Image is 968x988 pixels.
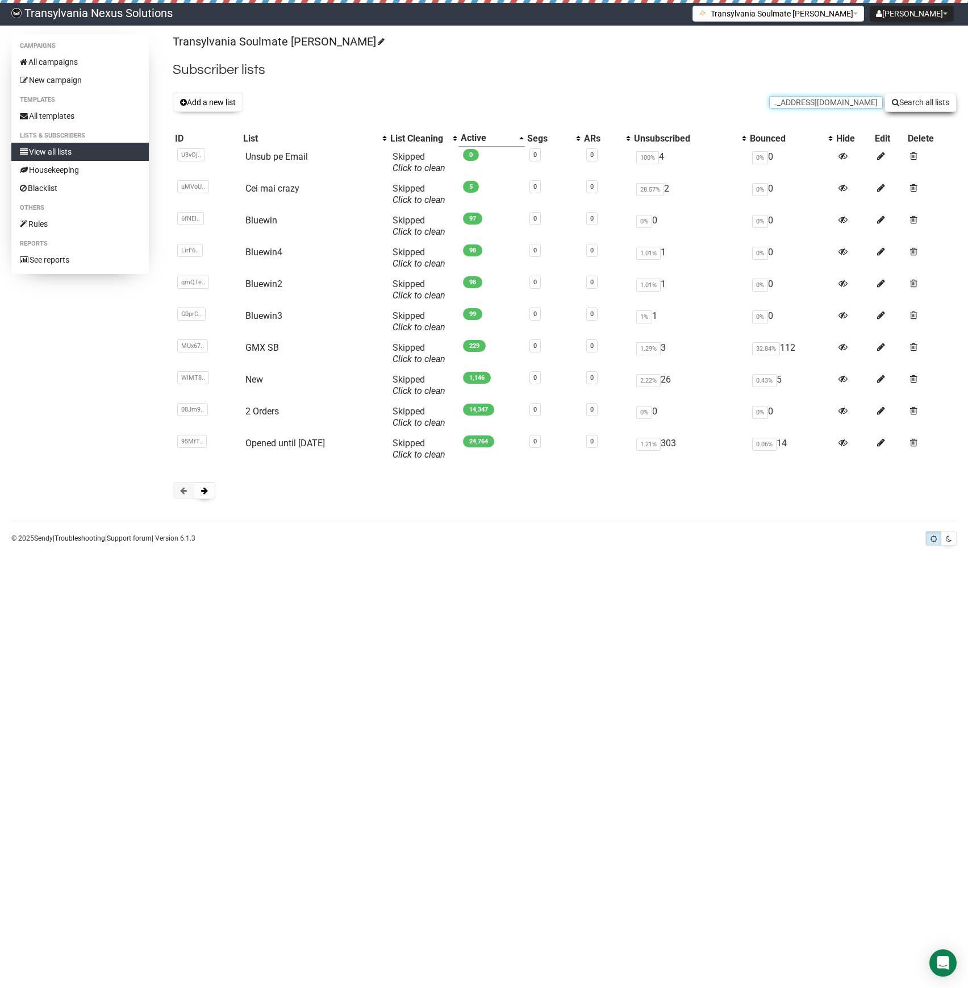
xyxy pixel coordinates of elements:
div: ID [175,133,238,144]
td: 0 [748,401,835,433]
span: 97 [463,213,482,225]
span: 28.57% [636,183,664,196]
div: Active [461,132,514,144]
a: Support forum [107,534,152,542]
span: 98 [463,276,482,288]
a: Sendy [34,534,53,542]
div: Open Intercom Messenger [929,949,957,977]
th: Unsubscribed: No sort applied, activate to apply an ascending sort [632,130,748,147]
h2: Subscriber lists [173,60,957,80]
li: Campaigns [11,39,149,53]
div: List Cleaning [390,133,447,144]
a: 0 [533,183,537,190]
a: Click to clean [393,385,445,396]
span: 98 [463,244,482,256]
span: Skipped [393,310,445,333]
a: 0 [590,183,594,190]
div: Delete [908,133,954,144]
a: Click to clean [393,226,445,237]
a: GMX SB [245,342,279,353]
span: MUx67.. [177,339,208,352]
span: Skipped [393,279,445,301]
span: Skipped [393,215,445,237]
div: Segs [527,133,570,144]
a: 0 [590,310,594,318]
span: U3vOj.. [177,148,205,161]
li: Lists & subscribers [11,129,149,143]
span: 95MfT.. [177,435,207,448]
span: Skipped [393,247,445,269]
span: Skipped [393,151,445,173]
span: 0% [636,406,652,419]
td: 2 [632,178,748,210]
a: 0 [590,215,594,222]
th: Bounced: No sort applied, activate to apply an ascending sort [748,130,835,147]
a: 0 [533,342,537,350]
a: Opened until [DATE] [245,438,325,449]
span: 0.06% [752,438,777,451]
a: Housekeeping [11,161,149,179]
div: Bounced [750,133,823,144]
span: LirF6.. [177,244,203,257]
span: 0% [752,279,768,292]
a: Click to clean [393,417,445,428]
td: 0 [748,242,835,274]
a: Cei mai crazy [245,183,299,194]
td: 5 [748,370,835,401]
div: Unsubscribed [634,133,736,144]
th: Active: Ascending sort applied, activate to apply a descending sort [458,130,525,147]
a: Blacklist [11,179,149,197]
img: 1.png [699,9,708,18]
div: ARs [584,133,620,144]
a: 0 [533,374,537,381]
th: ARs: No sort applied, activate to apply an ascending sort [582,130,632,147]
th: ID: No sort applied, sorting is disabled [173,130,240,147]
th: Segs: No sort applied, activate to apply an ascending sort [525,130,582,147]
td: 0 [632,210,748,242]
td: 14 [748,433,835,465]
span: 1% [636,310,652,323]
span: 99 [463,308,482,320]
td: 0 [748,147,835,178]
span: Skipped [393,342,445,364]
a: Bluewin4 [245,247,282,258]
span: 32.84% [752,342,780,355]
span: WlMT8.. [177,371,209,384]
a: All templates [11,107,149,125]
a: New campaign [11,71,149,89]
a: 0 [533,438,537,445]
span: 0% [752,215,768,228]
a: Troubleshooting [55,534,105,542]
td: 0 [748,306,835,338]
button: Add a new list [173,93,243,112]
a: 0 [533,215,537,222]
button: Search all lists [884,93,957,112]
a: Click to clean [393,163,445,173]
span: 08Jm9.. [177,403,208,416]
span: Skipped [393,406,445,428]
a: 2 Orders [245,406,279,417]
span: Skipped [393,438,445,460]
span: 0% [636,215,652,228]
a: Click to clean [393,290,445,301]
td: 26 [632,370,748,401]
a: Rules [11,215,149,233]
span: 0% [752,247,768,260]
span: 0% [752,183,768,196]
a: Bluewin2 [245,279,282,289]
a: 0 [590,151,594,159]
span: 1.01% [636,279,661,292]
span: 0.43% [752,374,777,387]
a: 0 [590,342,594,350]
a: 0 [533,247,537,254]
li: Templates [11,93,149,107]
span: 1.21% [636,438,661,451]
a: Click to clean [393,449,445,460]
td: 3 [632,338,748,370]
span: qmQTe.. [177,276,209,289]
span: 0% [752,406,768,419]
div: Edit [875,133,903,144]
div: Hide [836,133,870,144]
span: 0 [463,149,479,161]
li: Reports [11,237,149,251]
